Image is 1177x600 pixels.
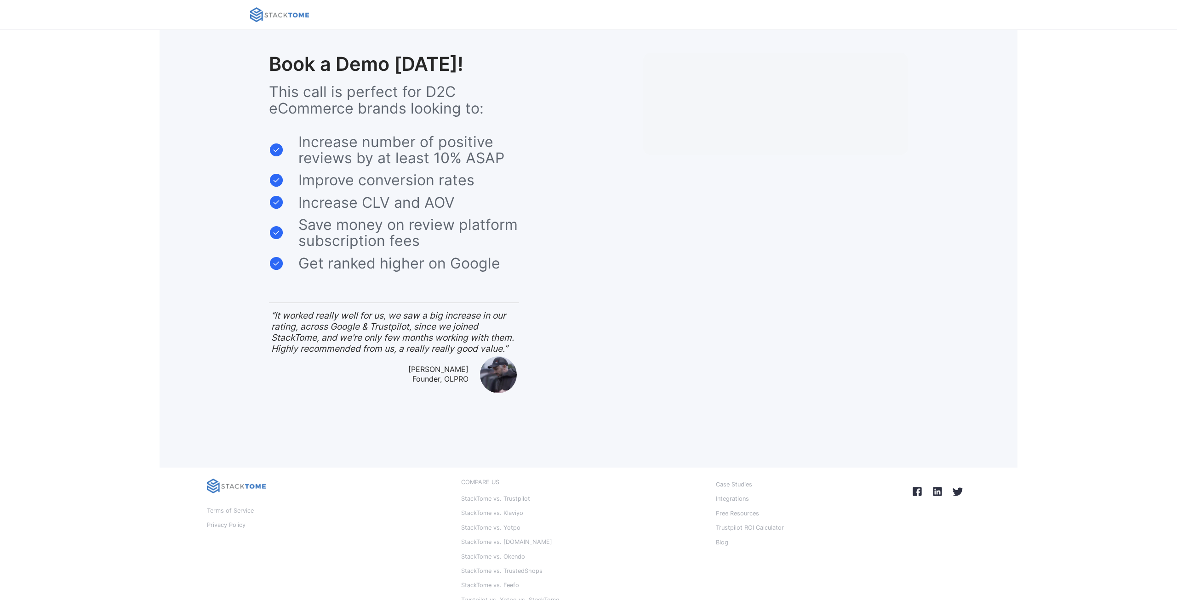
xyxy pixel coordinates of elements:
[269,53,463,76] h2: Book a Demo [DATE]!
[207,479,266,493] img: StackTome logo
[207,519,246,531] a: Privacy Policy
[298,172,474,188] p: Improve conversion rates
[461,522,520,534] a: StackTome vs. Yotpo
[716,508,759,520] a: Free Resources
[408,365,469,384] div: [PERSON_NAME] Founder, OLPRO
[461,579,519,591] a: StackTome vs. Feefo
[461,479,499,486] div: COMPARE US
[461,536,552,548] a: StackTome vs. [DOMAIN_NAME]
[461,507,523,519] a: StackTome vs. Klaviyo
[716,493,749,505] a: Integrations
[461,493,530,505] a: StackTome vs. Trustpilot
[298,217,519,249] p: Save money on review platform subscription fees
[716,537,728,549] a: Blog
[298,255,500,271] p: Get ranked higher on Google
[461,551,525,563] a: StackTome vs. Okendo
[298,134,519,166] p: Increase number of positive reviews by at least 10% ASAP
[716,479,752,491] a: Case Studies
[949,483,966,500] img: StackTome X (Twitter) profile
[269,84,519,116] p: This call is perfect for D2C eCommerce brands looking to:
[909,483,926,500] img: StackTome Facebook profile
[716,522,784,534] a: Trustpilot ROI Calculator
[929,483,946,500] img: StackTome LinkedIn profile
[271,310,514,354] em: “It worked really well for us, we saw a big increase in our rating, across Google & Trustpilot, s...
[461,565,543,577] a: StackTome vs. TrustedShops
[298,194,455,211] p: Increase CLV and AOV
[207,505,254,517] a: Terms of Service
[461,479,499,491] a: COMPARE US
